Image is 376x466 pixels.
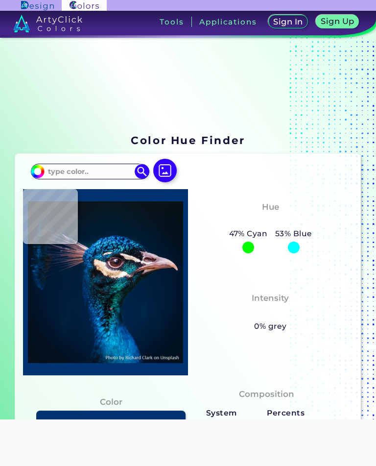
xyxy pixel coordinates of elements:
[252,291,289,305] h4: Intensity
[243,216,298,227] h3: Cyan-Blue
[135,164,149,179] img: icon search
[153,159,177,182] img: icon picture
[160,18,184,25] h3: Tools
[321,17,354,25] h5: Sign Up
[239,387,294,401] h4: Composition
[274,18,303,25] h5: Sign In
[21,1,54,10] img: ArtyClick Design logo
[271,227,316,240] h5: 53% Blue
[131,133,245,147] h1: Color Hue Finder
[202,405,240,421] h5: System
[199,18,257,25] h3: Applications
[262,200,279,214] h4: Hue
[249,307,292,319] h3: Vibrant
[100,395,122,409] h4: Color
[45,165,136,178] input: type color..
[10,419,366,464] iframe: Advertisement
[28,194,183,370] img: img_pavlin.jpg
[268,15,308,29] a: Sign In
[254,320,286,333] h5: 0% grey
[225,227,271,240] h5: 47% Cyan
[316,15,358,29] a: Sign Up
[13,15,82,32] img: logo_artyclick_colors_white.svg
[240,405,331,421] h5: Percents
